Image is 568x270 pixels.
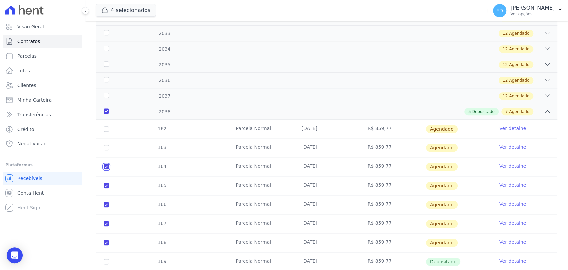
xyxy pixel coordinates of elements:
[104,164,109,169] input: default
[3,108,82,121] a: Transferências
[360,176,426,195] td: R$ 859,77
[17,82,36,89] span: Clientes
[96,4,156,17] button: 4 selecionados
[360,120,426,138] td: R$ 859,77
[510,11,555,17] p: Ver opções
[499,163,526,169] a: Ver detalhe
[503,93,508,99] span: 12
[503,77,508,83] span: 12
[157,126,167,131] span: 162
[157,164,167,169] span: 164
[426,125,458,133] span: Agendado
[157,183,167,188] span: 165
[509,77,529,83] span: Agendado
[510,5,555,11] p: [PERSON_NAME]
[293,214,359,233] td: [DATE]
[509,30,529,36] span: Agendado
[17,126,34,133] span: Crédito
[228,176,293,195] td: Parcela Normal
[509,46,529,52] span: Agendado
[499,125,526,132] a: Ver detalhe
[157,259,167,264] span: 169
[3,64,82,77] a: Lotes
[104,183,109,188] input: default
[104,240,109,245] input: default
[228,138,293,157] td: Parcela Normal
[293,138,359,157] td: [DATE]
[293,176,359,195] td: [DATE]
[426,182,458,190] span: Agendado
[499,182,526,188] a: Ver detalhe
[3,186,82,200] a: Conta Hent
[360,138,426,157] td: R$ 859,77
[17,38,40,45] span: Contratos
[7,247,23,263] div: Open Intercom Messenger
[505,109,508,115] span: 7
[293,233,359,252] td: [DATE]
[472,109,494,115] span: Depositado
[509,93,529,99] span: Agendado
[3,123,82,136] a: Crédito
[426,220,458,228] span: Agendado
[468,109,471,115] span: 5
[3,93,82,107] a: Minha Carteira
[360,233,426,252] td: R$ 859,77
[17,67,30,74] span: Lotes
[104,202,109,207] input: default
[104,145,109,150] input: default
[104,259,109,264] input: Só é possível selecionar pagamentos em aberto
[503,46,508,52] span: 12
[293,120,359,138] td: [DATE]
[157,145,167,150] span: 163
[228,120,293,138] td: Parcela Normal
[499,144,526,150] a: Ver detalhe
[499,220,526,226] a: Ver detalhe
[228,195,293,214] td: Parcela Normal
[360,195,426,214] td: R$ 859,77
[5,161,80,169] div: Plataformas
[426,201,458,209] span: Agendado
[360,157,426,176] td: R$ 859,77
[17,97,52,103] span: Minha Carteira
[3,49,82,63] a: Parcelas
[3,137,82,150] a: Negativação
[17,23,44,30] span: Visão Geral
[503,62,508,68] span: 12
[426,144,458,152] span: Agendado
[104,221,109,226] input: default
[499,239,526,245] a: Ver detalhe
[157,240,167,245] span: 168
[496,8,503,13] span: YD
[228,157,293,176] td: Parcela Normal
[293,195,359,214] td: [DATE]
[426,163,458,171] span: Agendado
[293,157,359,176] td: [DATE]
[17,140,47,147] span: Negativação
[157,202,167,207] span: 166
[499,258,526,264] a: Ver detalhe
[157,221,167,226] span: 167
[17,190,44,196] span: Conta Hent
[104,126,109,132] input: default
[426,258,461,266] span: Depositado
[3,79,82,92] a: Clientes
[503,30,508,36] span: 12
[228,233,293,252] td: Parcela Normal
[3,20,82,33] a: Visão Geral
[3,35,82,48] a: Contratos
[426,239,458,247] span: Agendado
[228,214,293,233] td: Parcela Normal
[17,175,42,182] span: Recebíveis
[17,111,51,118] span: Transferências
[509,62,529,68] span: Agendado
[509,109,529,115] span: Agendado
[488,1,568,20] button: YD [PERSON_NAME] Ver opções
[3,172,82,185] a: Recebíveis
[499,201,526,207] a: Ver detalhe
[17,53,37,59] span: Parcelas
[360,214,426,233] td: R$ 859,77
